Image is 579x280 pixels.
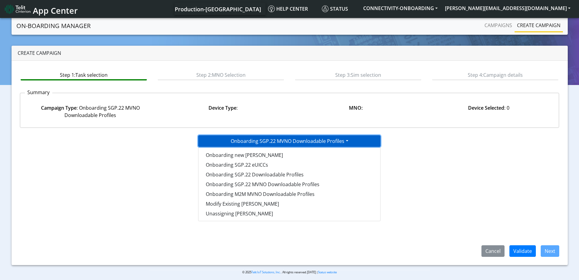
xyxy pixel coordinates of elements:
[268,5,308,12] span: Help center
[322,5,329,12] img: status.svg
[422,104,555,119] div: : 0
[33,5,78,16] span: App Center
[319,3,360,15] a: Status
[251,270,281,274] a: Telit IoT Solutions, Inc.
[41,105,77,111] strong: Campaign Type
[198,179,380,189] button: Onboarding SGP.22 MVNO Downloadable Profiles
[432,69,558,80] btn: Step 4: Campaign details
[174,3,261,15] a: Your current platform instance
[198,147,381,221] div: Onboarding SGP.22 MVNO Downloadable Profiles
[5,2,77,16] a: App Center
[198,160,380,170] button: Onboarding SGP.22 eUICCs
[482,19,515,31] a: Campaigns
[322,5,348,12] span: Status
[481,245,505,257] button: Cancel
[349,105,363,111] strong: MNO:
[16,20,91,32] a: On-Boarding Manager
[198,170,380,179] button: Onboarding SGP.22 Downloadable Profiles
[5,4,30,14] img: logo-telit-cinterion-gw-new.png
[360,3,441,14] button: CONNECTIVITY-ONBOARDING
[268,5,275,12] img: knowledge.svg
[21,69,147,80] btn: Step 1: Task selection
[515,19,563,31] a: Create campaign
[318,270,337,274] a: Status website
[198,150,380,160] button: Onboarding new [PERSON_NAME]
[198,209,380,218] button: Unassigning [PERSON_NAME]
[509,245,536,257] button: Validate
[198,199,380,209] button: Modify Existing [PERSON_NAME]
[541,245,559,257] button: Next
[175,5,261,13] span: Production-[GEOGRAPHIC_DATA]
[295,69,421,80] btn: Step 3: Sim selection
[468,105,504,111] strong: Device Selected
[158,69,284,80] btn: Step 2: MNO Selection
[25,89,52,96] p: Summary
[12,46,568,61] div: Create campaign
[24,104,157,119] div: : Onboarding SGP.22 MVNO Downloadable Profiles
[209,105,236,111] strong: Device Type
[266,3,319,15] a: Help center
[157,104,290,119] div: :
[198,135,381,147] button: Onboarding SGP.22 MVNO Downloadable Profiles
[149,270,430,275] p: © 2025 . All rights reserved.[DATE] |
[198,189,380,199] button: Onboarding M2M MVNO Downloadable Profiles
[441,3,574,14] button: [PERSON_NAME][EMAIL_ADDRESS][DOMAIN_NAME]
